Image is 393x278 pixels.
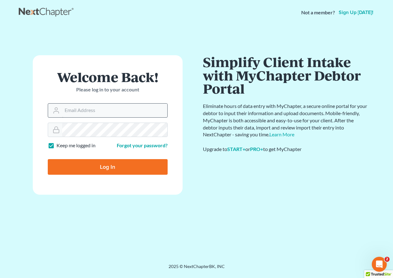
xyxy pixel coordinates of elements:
[227,146,245,152] a: START+
[117,142,168,148] a: Forgot your password?
[48,86,168,93] p: Please log in to your account
[203,103,368,138] p: Eliminate hours of data entry with MyChapter, a secure online portal for your debtor to input the...
[250,146,263,152] a: PRO+
[269,131,294,137] a: Learn More
[48,70,168,84] h1: Welcome Back!
[56,142,96,149] label: Keep me logged in
[301,9,335,16] strong: Not a member?
[337,10,375,15] a: Sign up [DATE]!
[62,104,167,117] input: Email Address
[19,263,375,275] div: 2025 © NextChapterBK, INC
[385,257,390,262] span: 2
[203,55,368,95] h1: Simplify Client Intake with MyChapter Debtor Portal
[372,257,387,272] iframe: Intercom live chat
[203,146,368,153] div: Upgrade to or to get MyChapter
[48,159,168,175] input: Log In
